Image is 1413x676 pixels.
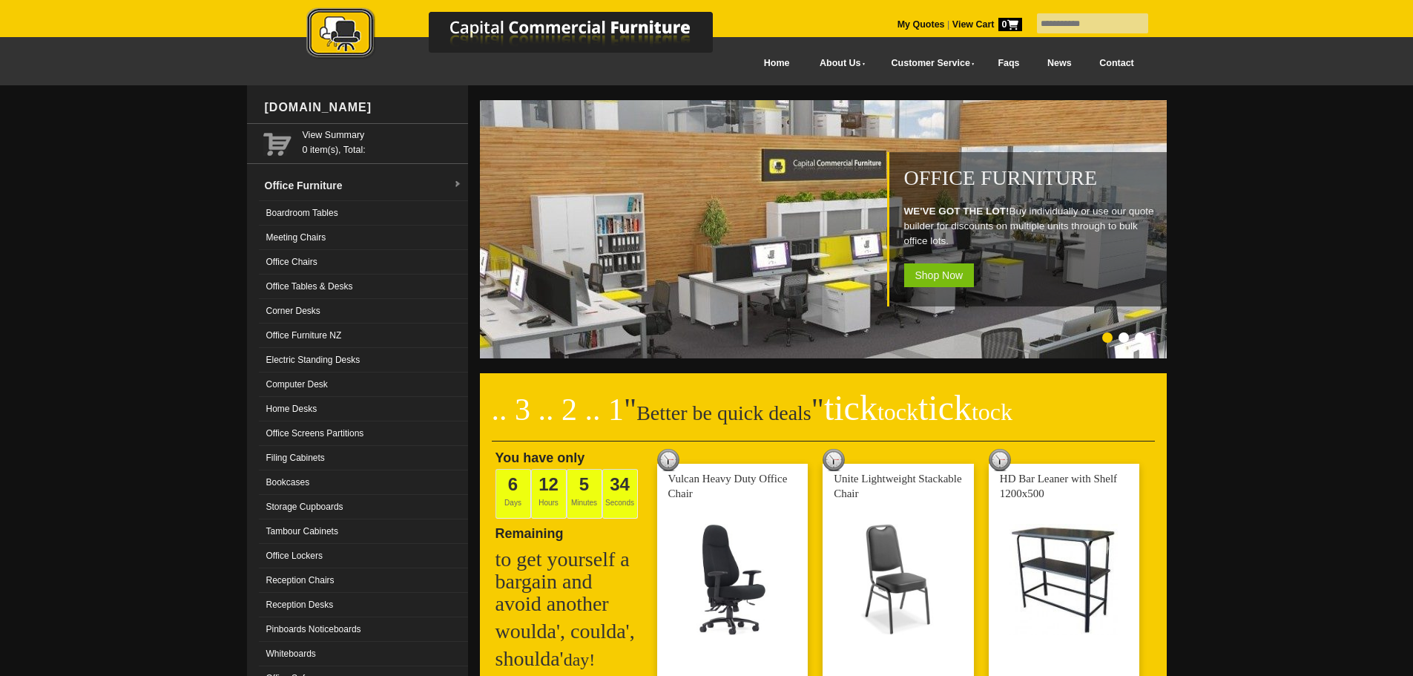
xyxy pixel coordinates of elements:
[480,350,1170,361] a: Office Furniture WE'VE GOT THE LOT!Buy individually or use our quote builder for discounts on mul...
[1119,332,1129,343] li: Page dot 2
[495,548,644,615] h2: to get yourself a bargain and avoid another
[1135,332,1145,343] li: Page dot 3
[259,324,468,348] a: Office Furniture NZ
[904,204,1159,249] p: Buy individually or use our quote builder for discounts on multiple units through to bulk office ...
[259,519,468,544] a: Tambour Cabinets
[259,446,468,470] a: Filing Cabinets
[259,373,468,397] a: Computer Desk
[1033,47,1085,80] a: News
[1085,47,1147,80] a: Contact
[259,397,468,421] a: Home Desks
[259,171,468,201] a: Office Furnituredropdown
[567,469,602,519] span: Minutes
[495,520,564,541] span: Remaining
[259,495,468,519] a: Storage Cupboards
[1102,332,1113,343] li: Page dot 1
[453,180,462,189] img: dropdown
[259,250,468,275] a: Office Chairs
[564,650,596,669] span: day!
[259,226,468,250] a: Meeting Chairs
[538,474,559,494] span: 12
[259,275,468,299] a: Office Tables & Desks
[952,19,1022,30] strong: View Cart
[266,7,785,62] img: Capital Commercial Furniture Logo
[811,393,1012,427] span: "
[259,593,468,617] a: Reception Desks
[492,393,625,427] span: .. 3 .. 2 .. 1
[259,568,468,593] a: Reception Chairs
[259,201,468,226] a: Boardroom Tables
[904,263,975,287] span: Shop Now
[495,648,644,671] h2: shoulda'
[508,474,518,494] span: 6
[266,7,785,66] a: Capital Commercial Furniture Logo
[259,421,468,446] a: Office Screens Partitions
[897,19,945,30] a: My Quotes
[602,469,638,519] span: Seconds
[492,397,1155,442] h2: Better be quick deals
[303,128,462,142] a: View Summary
[495,469,531,519] span: Days
[904,206,1009,217] strong: WE'VE GOT THE LOT!
[824,388,1012,427] span: tick tick
[984,47,1034,80] a: Faqs
[259,348,468,373] a: Electric Standing Desks
[259,299,468,324] a: Corner Desks
[875,47,984,80] a: Customer Service
[949,19,1021,30] a: View Cart0
[877,398,918,425] span: tock
[259,470,468,495] a: Bookcases
[989,449,1011,471] img: tick tock deal clock
[904,167,1159,189] h1: Office Furniture
[823,449,845,471] img: tick tock deal clock
[998,18,1022,31] span: 0
[259,617,468,642] a: Pinboards Noticeboards
[259,85,468,130] div: [DOMAIN_NAME]
[495,620,644,643] h2: woulda', coulda',
[610,474,630,494] span: 34
[495,450,585,465] span: You have only
[480,100,1170,358] img: Office Furniture
[803,47,875,80] a: About Us
[259,544,468,568] a: Office Lockers
[657,449,679,471] img: tick tock deal clock
[259,642,468,666] a: Whiteboards
[579,474,589,494] span: 5
[303,128,462,155] span: 0 item(s), Total:
[531,469,567,519] span: Hours
[624,393,636,427] span: "
[972,398,1012,425] span: tock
